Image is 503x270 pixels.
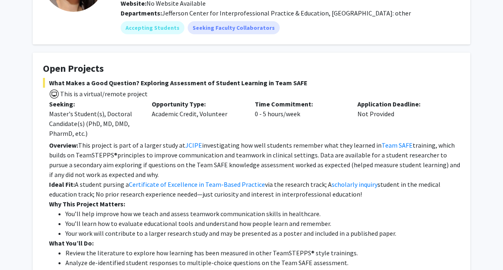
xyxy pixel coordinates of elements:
p: Application Deadline: [357,99,448,109]
a: Certificate of Excellence in Team-Based Practice [129,180,265,188]
p: This project is part of a larger study at investigating how well students remember what they lear... [49,140,460,179]
mat-chip: Accepting Students [121,21,184,34]
div: Not Provided [351,99,454,138]
strong: Overview: [49,141,78,149]
li: Your work will contribute to a larger research study and may be presented as a poster and include... [65,228,460,238]
h4: Open Projects [43,63,460,75]
strong: What You’ll Do: [49,239,94,247]
p: A student pursing a via the research track; A student in the medical education track; No prior re... [49,179,460,199]
span: Jefferson Center for Interprofessional Practice & Education, [GEOGRAPHIC_DATA]: other [162,9,411,17]
span: This is a virtual/remote project [59,90,148,98]
p: Time Commitment: [255,99,345,109]
div: 0 - 5 hours/week [249,99,351,138]
mat-chip: Seeking Faculty Collaborators [188,21,280,34]
div: Master's Student(s), Doctoral Candidate(s) (PhD, MD, DMD, PharmD, etc.) [49,109,139,138]
a: Team SAFE [382,141,413,149]
p: Opportunity Type: [152,99,242,109]
li: Analyze de-identified student responses to multiple-choice questions on the Team SAFE assessment. [65,258,460,268]
a: scholarly inquiry [332,180,377,188]
span: What Makes a Good Question? Exploring Assessment of Student Learning in Team SAFE [43,78,460,88]
li: You’ll help improve how we teach and assess teamwork communication skills in healthcare. [65,209,460,219]
span: ® [114,151,117,159]
strong: Ideal Fit: [49,180,75,188]
div: Academic Credit, Volunteer [146,99,248,138]
p: Seeking: [49,99,139,109]
li: You’ll learn how to evaluate educational tools and understand how people learn and remember. [65,219,460,228]
span: ® style trainings. [311,249,358,257]
a: JCIPE [185,141,202,149]
li: Review the literature to explore how learning has been measured in other TeamSTEPPS [65,248,460,258]
iframe: Chat [6,233,35,264]
strong: Why This Project Matters: [49,200,125,208]
b: Departments: [121,9,162,17]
